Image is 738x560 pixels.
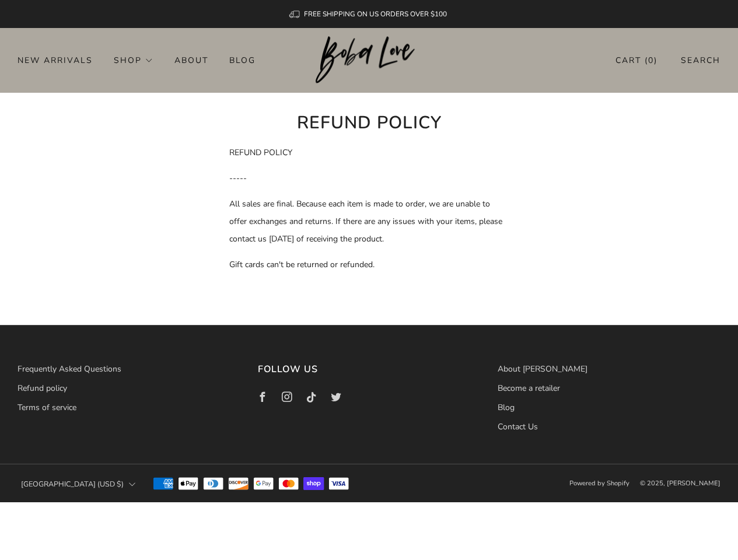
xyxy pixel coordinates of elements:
a: About [174,51,208,69]
a: New Arrivals [18,51,93,69]
p: ----- [229,170,509,187]
a: Terms of service [18,402,76,413]
img: Boba Love [316,36,422,84]
h3: Follow us [258,360,481,378]
a: Blog [498,402,515,413]
span: FREE SHIPPING ON US ORDERS OVER $100 [304,9,447,19]
h1: Refund policy [229,110,509,136]
p: Gift cards can't be returned or refunded. [229,256,509,274]
a: Powered by Shopify [569,479,629,488]
a: Refund policy [18,383,67,394]
a: Boba Love [316,36,422,85]
a: Shop [114,51,153,69]
span: © 2025, [PERSON_NAME] [640,479,720,488]
a: Contact Us [498,421,538,432]
a: Frequently Asked Questions [18,363,121,374]
a: Become a retailer [498,383,560,394]
button: [GEOGRAPHIC_DATA] (USD $) [18,471,139,497]
a: Search [681,51,720,70]
p: REFUND POLICY [229,144,509,162]
p: All sales are final. Because each item is made to order, we are unable to offer exchanges and ret... [229,195,509,248]
items-count: 0 [648,55,654,66]
a: Blog [229,51,256,69]
a: Cart [615,51,657,70]
a: About [PERSON_NAME] [498,363,587,374]
span: . [229,310,231,321]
